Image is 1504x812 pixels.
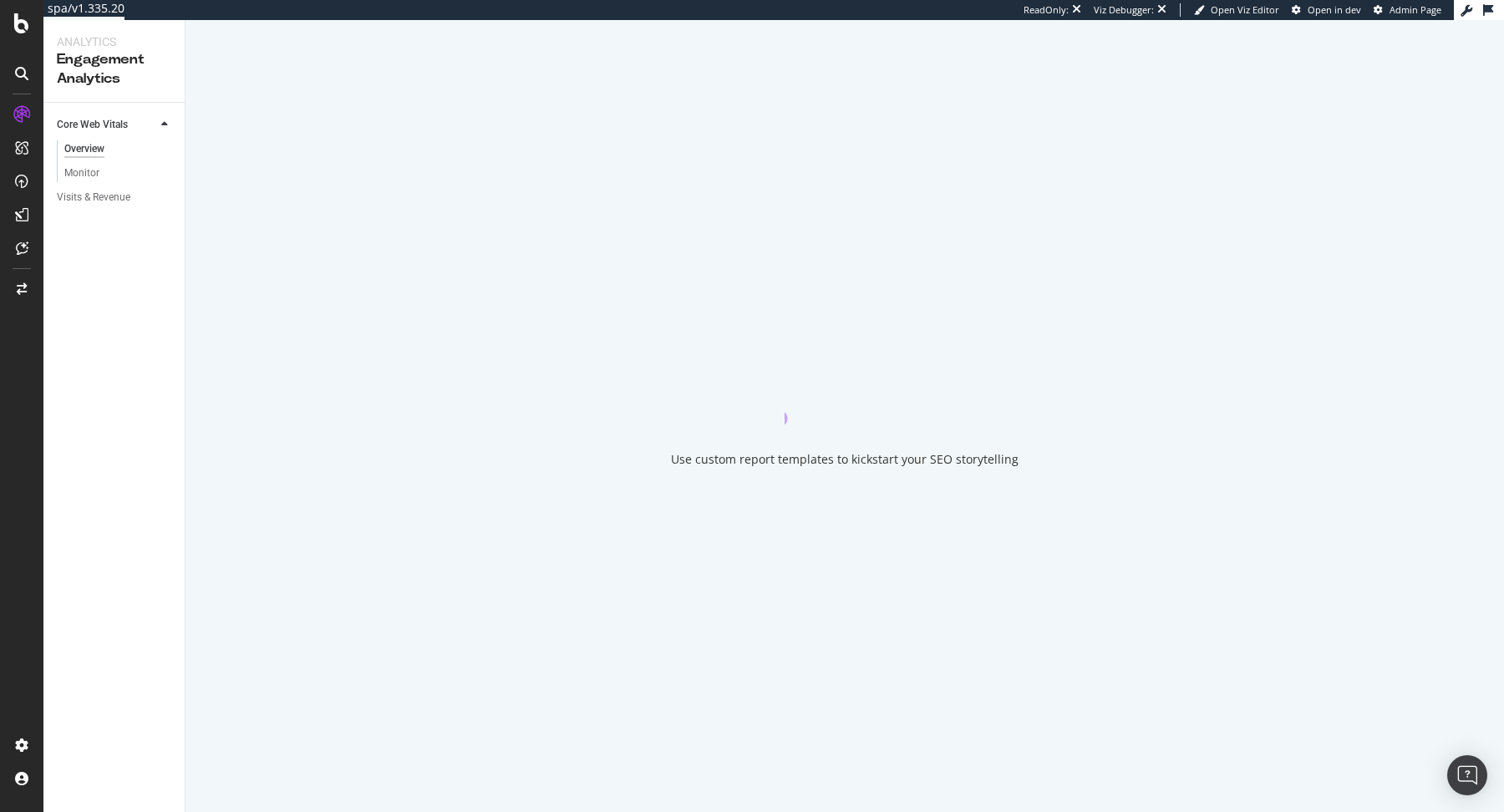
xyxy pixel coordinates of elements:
[1292,3,1361,17] a: Open in dev
[1024,3,1069,17] div: ReadOnly:
[64,165,99,182] div: Monitor
[1308,3,1361,16] span: Open in dev
[57,50,171,89] div: Engagement Analytics
[785,364,905,424] div: animation
[1094,3,1154,17] div: Viz Debugger:
[1447,755,1487,795] div: Open Intercom Messenger
[64,140,173,158] a: Overview
[1374,3,1441,17] a: Admin Page
[1211,3,1279,16] span: Open Viz Editor
[671,451,1019,468] div: Use custom report templates to kickstart your SEO storytelling
[64,165,173,182] a: Monitor
[1390,3,1441,16] span: Admin Page
[57,33,171,50] div: Analytics
[57,116,128,134] div: Core Web Vitals
[1194,3,1279,17] a: Open Viz Editor
[57,189,130,206] div: Visits & Revenue
[57,189,173,206] a: Visits & Revenue
[57,116,156,134] a: Core Web Vitals
[64,140,104,158] div: Overview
